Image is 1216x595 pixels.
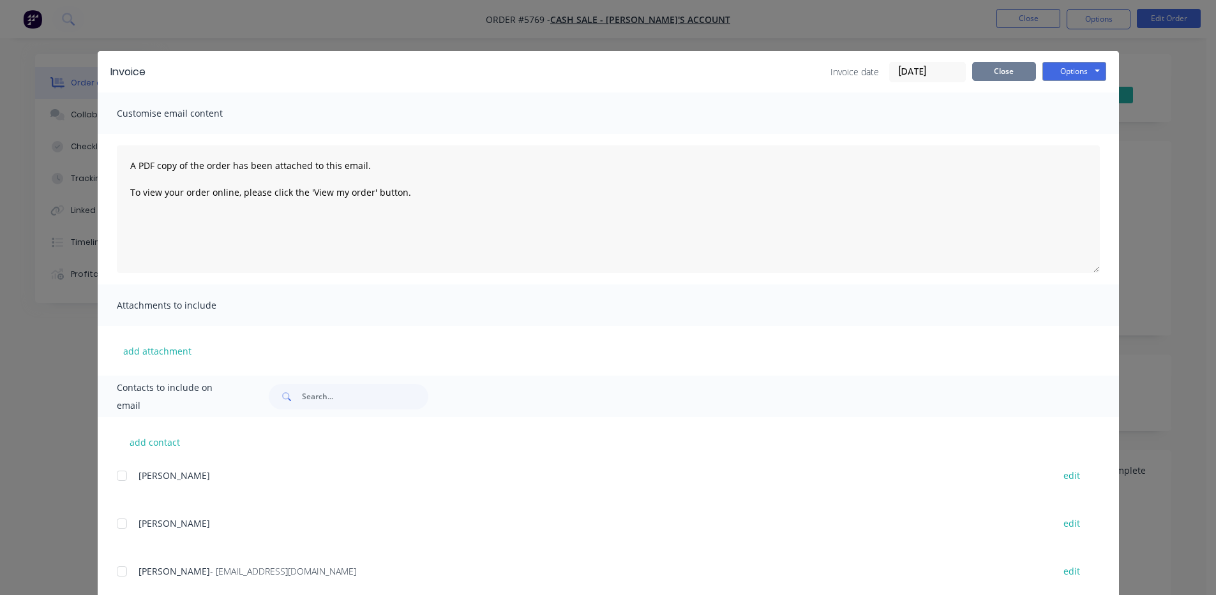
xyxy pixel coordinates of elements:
input: Search... [302,384,428,409]
span: [PERSON_NAME] [139,565,210,577]
button: add contact [117,432,193,452]
button: Close [972,62,1036,81]
span: Contacts to include on email [117,379,237,415]
span: [PERSON_NAME] [139,469,210,481]
button: add attachment [117,341,198,360]
div: Invoice [110,64,146,80]
button: edit [1056,515,1088,532]
button: Options [1042,62,1106,81]
span: [PERSON_NAME] [139,517,210,529]
button: edit [1056,562,1088,580]
button: edit [1056,467,1088,484]
span: Invoice date [830,65,879,78]
span: Attachments to include [117,297,257,314]
span: - [EMAIL_ADDRESS][DOMAIN_NAME] [210,565,356,577]
span: Customise email content [117,105,257,122]
textarea: A PDF copy of the order has been attached to this email. To view your order online, please click ... [117,145,1100,273]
